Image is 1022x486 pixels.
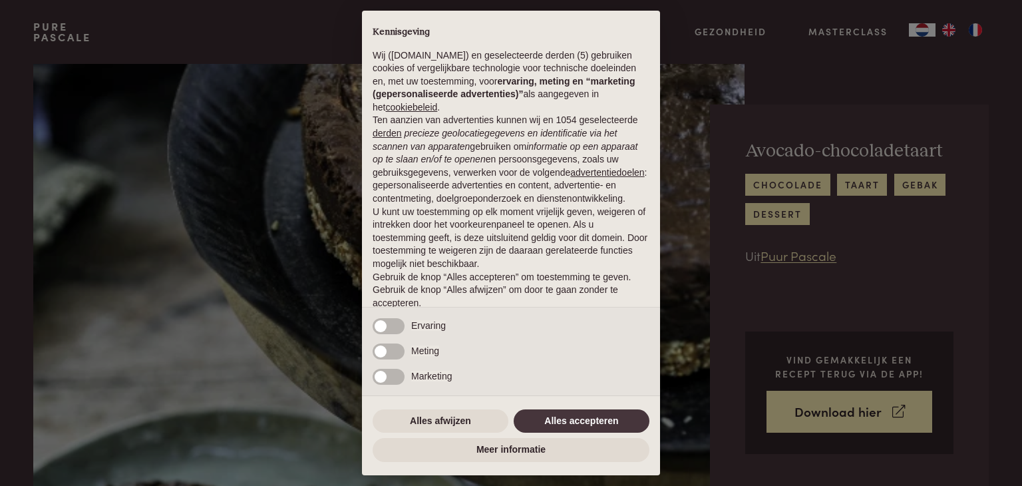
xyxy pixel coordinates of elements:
[385,102,437,113] a: cookiebeleid
[411,320,446,331] span: Ervaring
[411,371,452,381] span: Marketing
[373,206,649,271] p: U kunt uw toestemming op elk moment vrijelijk geven, weigeren of intrekken door het voorkeurenpan...
[373,409,508,433] button: Alles afwijzen
[373,49,649,115] p: Wij ([DOMAIN_NAME]) en geselecteerde derden (5) gebruiken cookies of vergelijkbare technologie vo...
[373,76,635,100] strong: ervaring, meting en “marketing (gepersonaliseerde advertenties)”
[373,27,649,39] h2: Kennisgeving
[373,128,617,152] em: precieze geolocatiegegevens en identificatie via het scannen van apparaten
[373,438,649,462] button: Meer informatie
[514,409,649,433] button: Alles accepteren
[373,127,402,140] button: derden
[373,271,649,310] p: Gebruik de knop “Alles accepteren” om toestemming te geven. Gebruik de knop “Alles afwijzen” om d...
[373,141,638,165] em: informatie op een apparaat op te slaan en/of te openen
[570,166,644,180] button: advertentiedoelen
[373,114,649,205] p: Ten aanzien van advertenties kunnen wij en 1054 geselecteerde gebruiken om en persoonsgegevens, z...
[411,346,439,356] span: Meting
